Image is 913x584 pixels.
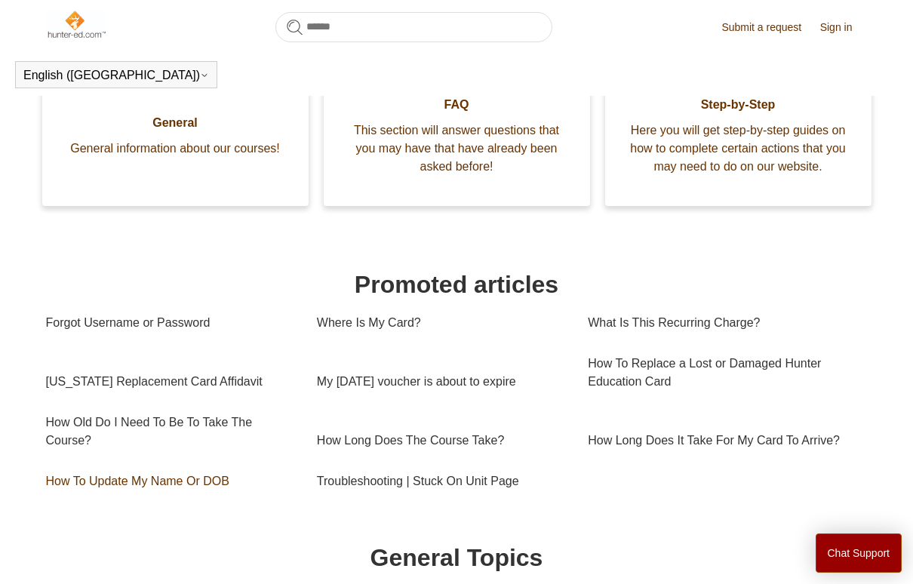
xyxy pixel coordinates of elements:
span: FAQ [346,96,567,114]
button: English ([GEOGRAPHIC_DATA]) [23,69,209,82]
a: General General information about our courses! [42,58,309,206]
a: How Long Does It Take For My Card To Arrive? [588,420,859,461]
span: General information about our courses! [65,140,286,158]
h1: Promoted articles [46,266,868,303]
span: General [65,114,286,132]
a: What Is This Recurring Charge? [588,303,859,343]
a: [US_STATE] Replacement Card Affidavit [46,361,294,402]
a: Sign in [820,20,868,35]
a: How To Update My Name Or DOB [46,461,294,502]
a: How Long Does The Course Take? [317,420,565,461]
a: Forgot Username or Password [46,303,294,343]
h1: General Topics [46,539,868,576]
span: This section will answer questions that you may have that have already been asked before! [346,121,567,176]
span: Here you will get step-by-step guides on how to complete certain actions that you may need to do ... [628,121,849,176]
a: My [DATE] voucher is about to expire [317,361,565,402]
button: Chat Support [816,533,902,573]
span: Step-by-Step [628,96,849,114]
a: How Old Do I Need To Be To Take The Course? [46,402,294,461]
a: FAQ This section will answer questions that you may have that have already been asked before! [324,58,590,206]
a: Where Is My Card? [317,303,565,343]
input: Search [275,12,552,42]
img: Hunter-Ed Help Center home page [46,9,107,39]
a: Troubleshooting | Stuck On Unit Page [317,461,565,502]
a: Submit a request [721,20,816,35]
a: Step-by-Step Here you will get step-by-step guides on how to complete certain actions that you ma... [605,58,871,206]
a: How To Replace a Lost or Damaged Hunter Education Card [588,343,859,402]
